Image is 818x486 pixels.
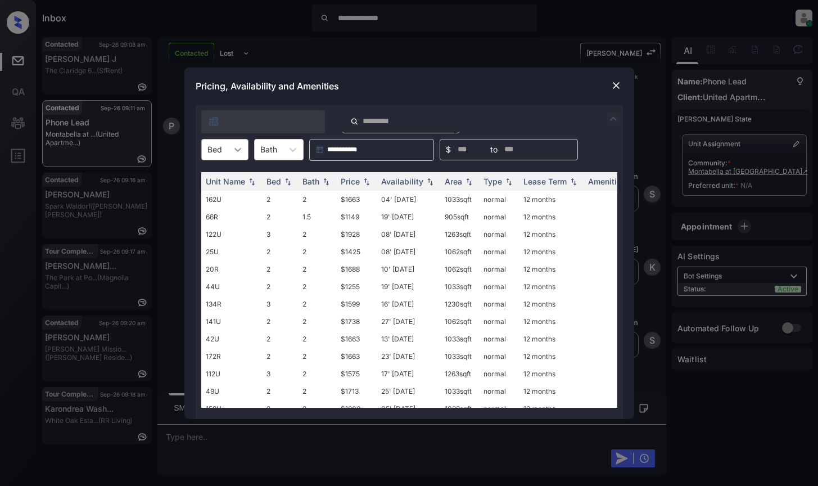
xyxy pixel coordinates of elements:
td: 122U [201,226,262,243]
div: Amenities [588,177,626,186]
td: $1149 [336,208,377,226]
td: 1033 sqft [440,191,479,208]
td: 2 [262,208,298,226]
td: 2 [298,400,336,417]
td: 2 [262,348,298,365]
td: 1263 sqft [440,365,479,382]
td: 12 months [519,226,584,243]
div: Price [341,177,360,186]
td: 66R [201,208,262,226]
td: 2 [298,278,336,295]
td: $1663 [336,330,377,348]
img: sorting [568,177,579,185]
td: 42U [201,330,262,348]
img: sorting [246,177,257,185]
td: 2 [262,260,298,278]
div: Type [483,177,502,186]
td: 12 months [519,313,584,330]
td: $1713 [336,382,377,400]
img: icon-zuma [607,112,620,125]
td: 12 months [519,295,584,313]
td: 141U [201,313,262,330]
td: 2 [298,295,336,313]
td: 12 months [519,330,584,348]
td: 2 [262,313,298,330]
td: 2 [298,382,336,400]
td: normal [479,382,519,400]
img: icon-zuma [350,116,359,127]
img: sorting [503,177,514,185]
td: $1425 [336,243,377,260]
td: normal [479,226,519,243]
td: normal [479,313,519,330]
td: 2 [298,191,336,208]
td: 2 [298,226,336,243]
td: normal [479,191,519,208]
td: 2 [298,330,336,348]
td: 49U [201,382,262,400]
div: Bed [266,177,281,186]
td: normal [479,295,519,313]
td: 162U [201,191,262,208]
td: normal [479,330,519,348]
td: 17' [DATE] [377,365,440,382]
img: sorting [463,177,474,185]
div: Availability [381,177,423,186]
td: normal [479,278,519,295]
td: normal [479,348,519,365]
img: icon-zuma [208,116,219,127]
img: sorting [361,177,372,185]
td: 08' [DATE] [377,226,440,243]
td: $1663 [336,191,377,208]
td: 12 months [519,382,584,400]
td: normal [479,208,519,226]
td: 05' [DATE] [377,400,440,417]
td: 1062 sqft [440,260,479,278]
div: Pricing, Availability and Amenities [184,67,634,105]
td: $1738 [336,313,377,330]
td: 2 [262,330,298,348]
td: 10' [DATE] [377,260,440,278]
div: Unit Name [206,177,245,186]
td: 2 [298,365,336,382]
td: $1928 [336,226,377,243]
td: 3 [262,365,298,382]
td: 12 months [519,243,584,260]
td: 1033 sqft [440,382,479,400]
img: sorting [320,177,332,185]
td: 905 sqft [440,208,479,226]
td: 134R [201,295,262,313]
img: sorting [282,177,293,185]
td: 2 [262,243,298,260]
td: 12 months [519,348,584,365]
td: 159U [201,400,262,417]
td: 44U [201,278,262,295]
td: 12 months [519,365,584,382]
td: 27' [DATE] [377,313,440,330]
td: 12 months [519,278,584,295]
td: 1033 sqft [440,330,479,348]
td: 1230 sqft [440,295,479,313]
img: sorting [424,177,436,185]
img: close [611,80,622,91]
td: $1200 [336,400,377,417]
td: normal [479,243,519,260]
td: 12 months [519,260,584,278]
div: Bath [302,177,319,186]
td: 1.5 [298,208,336,226]
td: 20R [201,260,262,278]
td: 12 months [519,208,584,226]
td: 1263 sqft [440,226,479,243]
td: 19' [DATE] [377,278,440,295]
td: 172R [201,348,262,365]
td: $1688 [336,260,377,278]
td: 3 [262,295,298,313]
td: 19' [DATE] [377,208,440,226]
td: 04' [DATE] [377,191,440,208]
td: 1033 sqft [440,400,479,417]
span: to [490,143,498,156]
td: 2 [298,260,336,278]
td: 12 months [519,191,584,208]
td: 2 [262,191,298,208]
td: 16' [DATE] [377,295,440,313]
